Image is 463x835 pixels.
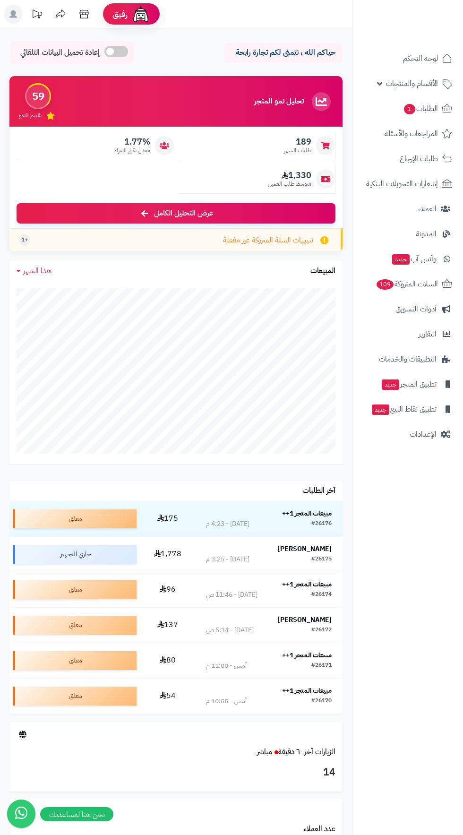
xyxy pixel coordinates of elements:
[17,765,335,781] h3: 14
[416,227,437,241] span: المدونة
[23,265,51,276] span: هذا الشهر
[140,501,195,536] td: 175
[404,104,415,114] span: 1
[13,580,137,599] div: معلق
[257,746,335,758] a: الزيارات آخر ٦٠ دقيقةمباشر
[206,555,249,564] div: [DATE] - 3:25 م
[254,97,304,106] h3: تحليل نمو المتجر
[140,572,195,607] td: 96
[268,180,311,188] span: متوسط طلب العميل
[131,5,150,24] img: ai-face.png
[311,519,332,529] div: #26176
[140,679,195,714] td: 54
[282,650,332,660] strong: مبيعات المتجر 1++
[13,545,137,564] div: جاري التجهيز
[381,378,437,391] span: تطبيق المتجر
[278,615,332,625] strong: [PERSON_NAME]
[311,590,332,600] div: #26174
[13,687,137,706] div: معلق
[112,9,128,20] span: رفيق
[358,172,457,195] a: إشعارات التحويلات البنكية
[391,252,437,266] span: وآتس آب
[358,147,457,170] a: طلبات الإرجاع
[114,137,150,147] span: 1.77%
[311,555,332,564] div: #26175
[395,302,437,316] span: أدوات التسويق
[13,509,137,528] div: معلق
[385,127,438,140] span: المراجعات والأسئلة
[358,373,457,396] a: تطبيق المتجرجديد
[282,508,332,518] strong: مبيعات المتجر 1++
[25,5,49,26] a: تحديثات المنصة
[311,661,332,671] div: #26171
[410,428,437,441] span: الإعدادات
[13,651,137,670] div: معلق
[358,97,457,120] a: الطلبات1
[206,661,247,671] div: أمس - 11:00 م
[257,746,272,758] small: مباشر
[392,254,410,265] span: جديد
[399,26,454,45] img: logo-2.png
[379,353,437,366] span: التطبيقات والخدمات
[20,47,100,58] span: إعادة تحميل البيانات التلقائي
[403,52,438,65] span: لوحة التحكم
[366,177,438,190] span: إشعارات التحويلات البنكية
[206,519,249,529] div: [DATE] - 4:23 م
[284,137,311,147] span: 189
[231,47,335,58] p: حياكم الله ، نتمنى لكم تجارة رابحة
[358,198,457,220] a: العملاء
[310,267,335,275] h3: المبيعات
[311,626,332,635] div: #26172
[358,323,457,345] a: التقارير
[206,697,247,706] div: أمس - 10:55 م
[358,348,457,370] a: التطبيقات والخدمات
[372,405,389,415] span: جديد
[377,279,394,290] span: 109
[114,146,150,155] span: معدل تكرار الشراء
[311,697,332,706] div: #26170
[358,423,457,446] a: الإعدادات
[400,152,438,165] span: طلبات الإرجاع
[386,77,438,90] span: الأقسام والمنتجات
[358,398,457,421] a: تطبيق نقاط البيعجديد
[358,47,457,70] a: لوحة التحكم
[21,236,28,244] span: +1
[19,112,42,120] span: تقييم النمو
[358,122,457,145] a: المراجعات والأسئلة
[358,298,457,320] a: أدوات التسويق
[304,823,335,835] a: عدد العملاء
[268,170,311,181] span: 1,330
[358,248,457,270] a: وآتس آبجديد
[403,102,438,115] span: الطلبات
[223,235,313,246] span: تنبيهات السلة المتروكة غير مفعلة
[371,403,437,416] span: تطبيق نقاط البيع
[358,273,457,295] a: السلات المتروكة109
[419,327,437,341] span: التقارير
[140,643,195,678] td: 80
[284,146,311,155] span: طلبات الشهر
[382,379,399,390] span: جديد
[17,203,335,224] a: عرض التحليل الكامل
[206,590,257,600] div: [DATE] - 11:46 ص
[282,579,332,589] strong: مبيعات المتجر 1++
[17,266,51,276] a: هذا الشهر
[206,626,254,635] div: [DATE] - 5:14 ص
[154,208,213,219] span: عرض التحليل الكامل
[13,616,137,635] div: معلق
[140,608,195,643] td: 137
[358,223,457,245] a: المدونة
[278,544,332,554] strong: [PERSON_NAME]
[418,202,437,215] span: العملاء
[140,537,195,572] td: 1,778
[376,277,438,291] span: السلات المتروكة
[282,686,332,696] strong: مبيعات المتجر 1++
[302,487,335,495] h3: آخر الطلبات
